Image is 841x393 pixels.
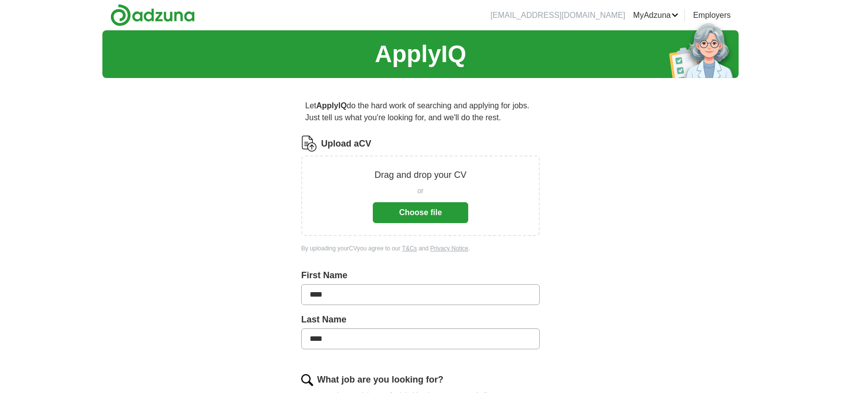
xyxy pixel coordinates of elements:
[491,9,625,21] li: [EMAIL_ADDRESS][DOMAIN_NAME]
[418,186,423,196] span: or
[375,36,466,72] h1: ApplyIQ
[301,374,313,386] img: search.png
[301,269,540,282] label: First Name
[374,168,466,182] p: Drag and drop your CV
[633,9,679,21] a: MyAdzuna
[316,101,346,110] strong: ApplyIQ
[301,136,317,152] img: CV Icon
[373,202,468,223] button: Choose file
[430,245,469,252] a: Privacy Notice
[321,137,371,151] label: Upload a CV
[693,9,731,21] a: Employers
[402,245,417,252] a: T&Cs
[301,96,540,128] p: Let do the hard work of searching and applying for jobs. Just tell us what you're looking for, an...
[110,4,195,26] img: Adzuna logo
[301,244,540,253] div: By uploading your CV you agree to our and .
[317,373,443,387] label: What job are you looking for?
[301,313,540,326] label: Last Name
